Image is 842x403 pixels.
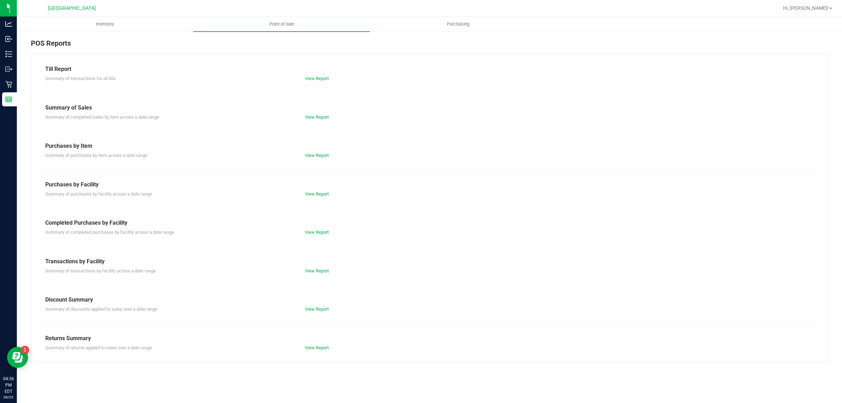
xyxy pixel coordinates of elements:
[305,306,329,312] a: View Report
[45,334,814,343] div: Returns Summary
[5,96,12,103] inline-svg: Reports
[31,38,828,54] div: POS Reports
[87,21,123,27] span: Inventory
[5,35,12,42] inline-svg: Inbound
[45,142,814,150] div: Purchases by Item
[45,191,152,197] span: Summary of purchases by facility across a date range
[45,306,158,312] span: Summary of discounts applied to sales over a date range
[3,395,14,400] p: 08/25
[48,5,96,11] span: [GEOGRAPHIC_DATA]
[5,51,12,58] inline-svg: Inventory
[5,20,12,27] inline-svg: Analytics
[305,345,329,350] a: View Report
[305,76,329,81] a: View Report
[5,81,12,88] inline-svg: Retail
[45,296,814,304] div: Discount Summary
[45,219,814,227] div: Completed Purchases by Facility
[437,21,479,27] span: Purchasing
[5,66,12,73] inline-svg: Outbound
[305,230,329,235] a: View Report
[305,191,329,197] a: View Report
[783,5,829,11] span: Hi, [PERSON_NAME]!
[45,180,814,189] div: Purchases by Facility
[7,347,28,368] iframe: Resource center
[305,153,329,158] a: View Report
[3,376,14,395] p: 04:36 PM EDT
[45,76,116,81] span: Summary of transactions for all tills
[21,346,29,354] iframe: Resource center unread badge
[45,345,152,350] span: Summary of returns applied to sales over a date range
[45,114,159,120] span: Summary of completed sales by item across a date range
[45,104,814,112] div: Summary of Sales
[45,153,147,158] span: Summary of purchases by item across a date range
[305,114,329,120] a: View Report
[45,257,814,266] div: Transactions by Facility
[305,268,329,273] a: View Report
[17,17,193,32] a: Inventory
[45,230,174,235] span: Summary of completed purchases by facility across a date range
[45,268,156,273] span: Summary of transactions by facility across a date range
[260,21,303,27] span: Point of Sale
[370,17,546,32] a: Purchasing
[45,65,814,73] div: Till Report
[193,17,370,32] a: Point of Sale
